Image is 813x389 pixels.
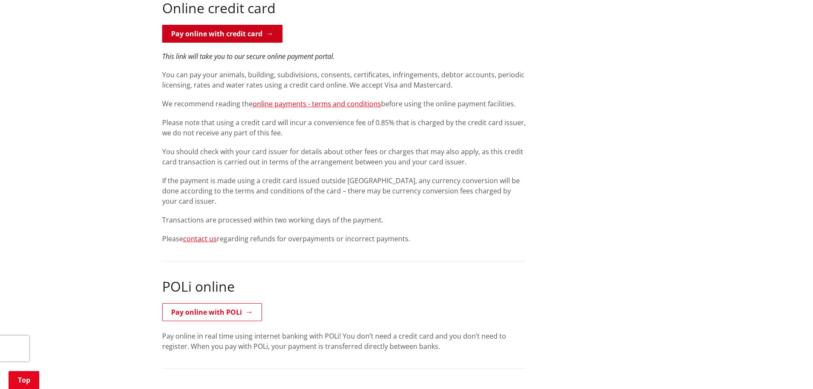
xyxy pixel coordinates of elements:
a: Pay online with credit card [162,25,283,43]
iframe: Messenger Launcher [774,353,804,384]
a: contact us [183,234,217,243]
a: Top [9,371,39,389]
h2: POLi online [162,278,526,295]
p: Pay online in real time using internet banking with POLi! You don’t need a credit card and you do... [162,331,526,351]
p: We recommend reading the before using the online payment facilities. [162,99,526,109]
p: Please note that using a credit card will incur a convenience fee of 0.85% that is charged by the... [162,117,526,138]
a: Pay online with POLi [162,303,262,321]
p: Transactions are processed within two working days of the payment. [162,215,526,225]
p: If the payment is made using a credit card issued outside [GEOGRAPHIC_DATA], any currency convers... [162,175,526,206]
p: You should check with your card issuer for details about other fees or charges that may also appl... [162,146,526,167]
em: This link will take you to our secure online payment portal. [162,52,335,61]
a: online payments - terms and conditions [253,99,381,108]
p: You can pay your animals, building, subdivisions, consents, certificates, infringements, debtor a... [162,70,526,90]
p: Please regarding refunds for overpayments or incorrect payments. [162,234,526,244]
